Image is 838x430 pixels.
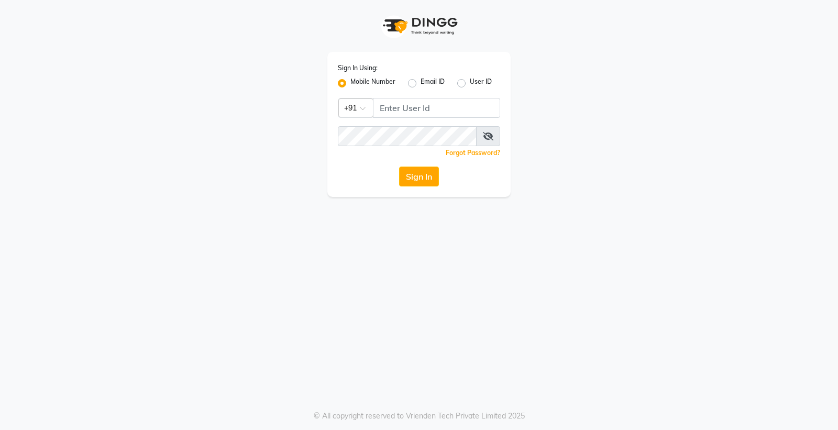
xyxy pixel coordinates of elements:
[350,77,395,90] label: Mobile Number
[377,10,461,41] img: logo1.svg
[338,126,477,146] input: Username
[338,63,378,73] label: Sign In Using:
[421,77,445,90] label: Email ID
[470,77,492,90] label: User ID
[373,98,500,118] input: Username
[446,149,500,157] a: Forgot Password?
[399,167,439,186] button: Sign In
